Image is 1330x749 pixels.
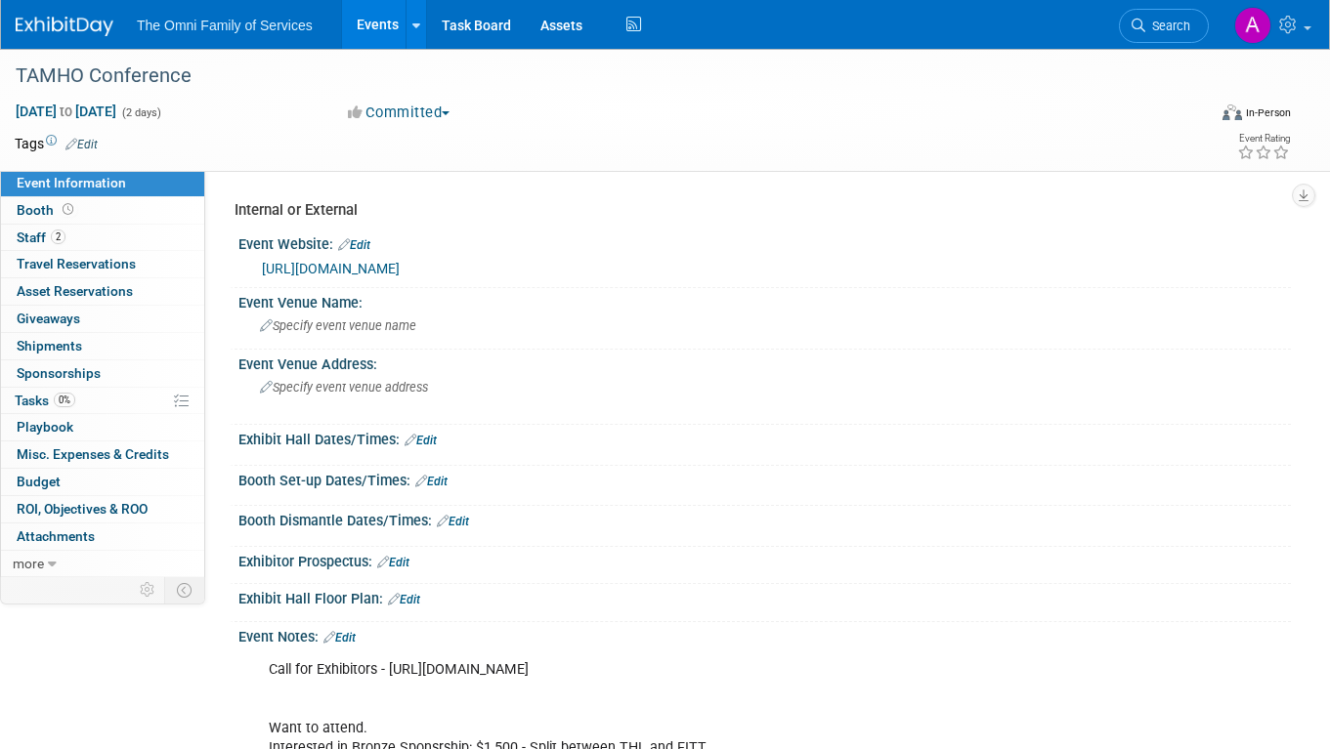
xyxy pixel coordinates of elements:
[1234,7,1271,44] img: Abigail Woods
[17,175,126,190] span: Event Information
[238,350,1291,374] div: Event Venue Address:
[16,17,113,36] img: ExhibitDay
[238,584,1291,609] div: Exhibit Hall Floor Plan:
[1,170,204,196] a: Event Information
[17,474,61,489] span: Budget
[1145,19,1190,33] span: Search
[165,577,205,603] td: Toggle Event Tabs
[238,547,1291,572] div: Exhibitor Prospectus:
[120,106,161,119] span: (2 days)
[137,18,313,33] span: The Omni Family of Services
[54,393,75,407] span: 0%
[405,434,437,447] a: Edit
[1,388,204,414] a: Tasks0%
[262,261,400,276] a: [URL][DOMAIN_NAME]
[17,256,136,271] span: Travel Reservations
[1,360,204,387] a: Sponsorships
[1,551,204,577] a: more
[15,393,75,408] span: Tasks
[17,419,73,435] span: Playbook
[17,501,148,517] span: ROI, Objectives & ROO
[9,59,1182,94] div: TAMHO Conference
[1237,134,1290,144] div: Event Rating
[17,283,133,299] span: Asset Reservations
[17,229,65,245] span: Staff
[437,515,469,528] a: Edit
[238,622,1291,647] div: Event Notes:
[65,138,98,151] a: Edit
[235,200,1276,221] div: Internal or External
[17,528,95,544] span: Attachments
[341,103,457,123] button: Committed
[1245,105,1291,120] div: In-Person
[1119,9,1209,43] a: Search
[57,104,75,119] span: to
[17,311,80,326] span: Giveaways
[260,318,416,333] span: Specify event venue name
[17,365,101,381] span: Sponsorships
[15,134,98,153] td: Tags
[238,506,1291,531] div: Booth Dismantle Dates/Times:
[17,446,169,462] span: Misc. Expenses & Credits
[238,229,1291,255] div: Event Website:
[415,475,448,488] a: Edit
[17,202,77,218] span: Booth
[13,556,44,571] span: more
[388,593,420,606] a: Edit
[260,380,428,395] span: Specify event venue address
[1,306,204,332] a: Giveaways
[338,238,370,252] a: Edit
[1,333,204,359] a: Shipments
[1,441,204,468] a: Misc. Expenses & Credits
[51,229,65,244] span: 2
[1,523,204,550] a: Attachments
[323,631,356,645] a: Edit
[1,414,204,440] a: Playbook
[1,197,204,224] a: Booth
[238,425,1291,450] div: Exhibit Hall Dates/Times:
[1223,104,1242,120] img: Format-Inperson.png
[238,466,1291,491] div: Booth Set-up Dates/Times:
[1,278,204,305] a: Asset Reservations
[59,202,77,217] span: Booth not reserved yet
[1,469,204,495] a: Budget
[1,251,204,277] a: Travel Reservations
[377,556,409,569] a: Edit
[1,496,204,522] a: ROI, Objectives & ROO
[15,103,117,120] span: [DATE] [DATE]
[1102,102,1291,131] div: Event Format
[1,225,204,251] a: Staff2
[17,338,82,354] span: Shipments
[131,577,165,603] td: Personalize Event Tab Strip
[238,288,1291,312] div: Event Venue Name:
